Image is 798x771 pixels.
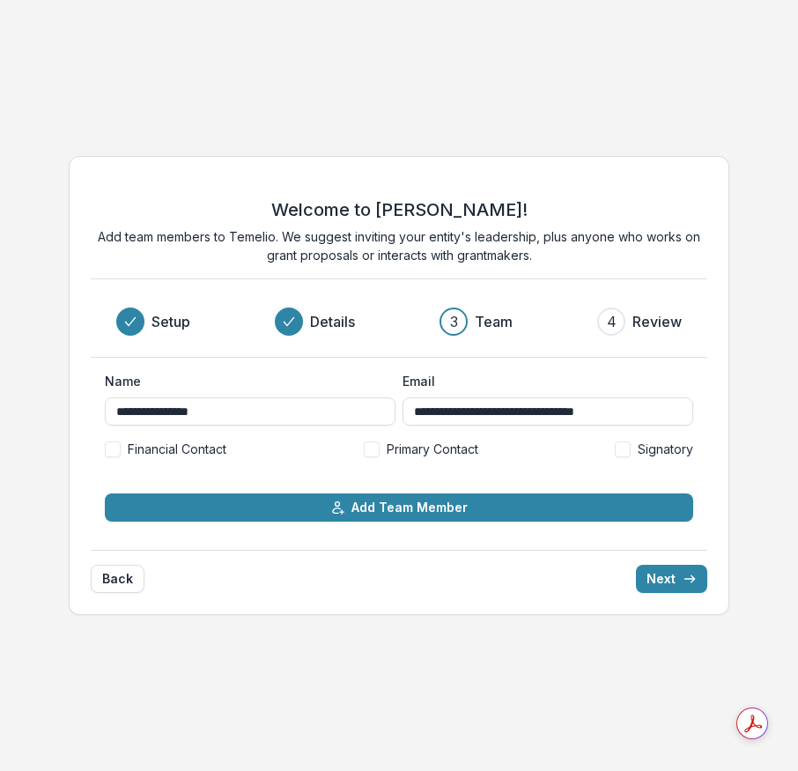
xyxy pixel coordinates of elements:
[271,199,528,220] h2: Welcome to [PERSON_NAME]!
[403,372,683,390] label: Email
[475,311,513,332] h3: Team
[310,311,355,332] h3: Details
[91,227,707,264] p: Add team members to Temelio. We suggest inviting your entity's leadership, plus anyone who works ...
[151,311,190,332] h3: Setup
[632,311,682,332] h3: Review
[638,440,693,458] span: Signatory
[91,565,144,593] button: Back
[105,493,693,522] button: Add Team Member
[607,311,617,332] div: 4
[128,440,226,458] span: Financial Contact
[105,372,385,390] label: Name
[116,308,682,336] div: Progress
[387,440,478,458] span: Primary Contact
[450,311,458,332] div: 3
[636,565,707,593] button: Next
